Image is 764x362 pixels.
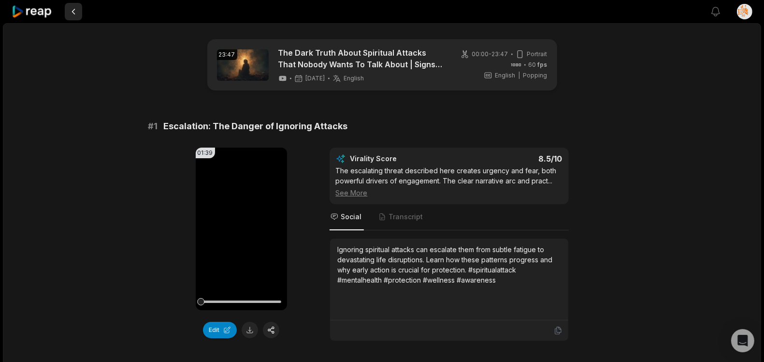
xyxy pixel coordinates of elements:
span: English [344,75,364,82]
span: Portrait [527,50,548,59]
a: The Dark Truth About Spiritual Attacks That Nobody Wants To Talk About | Signs, Protection & Healing [278,47,445,70]
span: | [519,71,520,80]
div: Open Intercom Messenger [731,329,754,352]
span: fps [538,61,548,68]
video: Your browser does not support mp4 format. [196,148,287,310]
span: Transcript [389,212,423,222]
div: The escalating threat described here creates urgency and fear, both powerful drivers of engagemen... [336,166,562,198]
span: 60 [529,60,548,69]
span: Social [341,212,362,222]
div: Ignoring spiritual attacks can escalate them from subtle fatigue to devastating life disruptions.... [338,244,561,285]
span: [DATE] [306,75,325,82]
div: 8.5 /10 [459,154,562,164]
span: # 1 [148,120,158,133]
span: Escalation: The Danger of Ignoring Attacks [164,120,348,133]
span: Popping [523,71,548,80]
nav: Tabs [330,204,569,230]
div: See More [336,188,562,198]
button: Edit [203,322,237,338]
span: English [495,71,516,80]
span: 00:00 - 23:47 [472,50,508,59]
div: Virality Score [350,154,454,164]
